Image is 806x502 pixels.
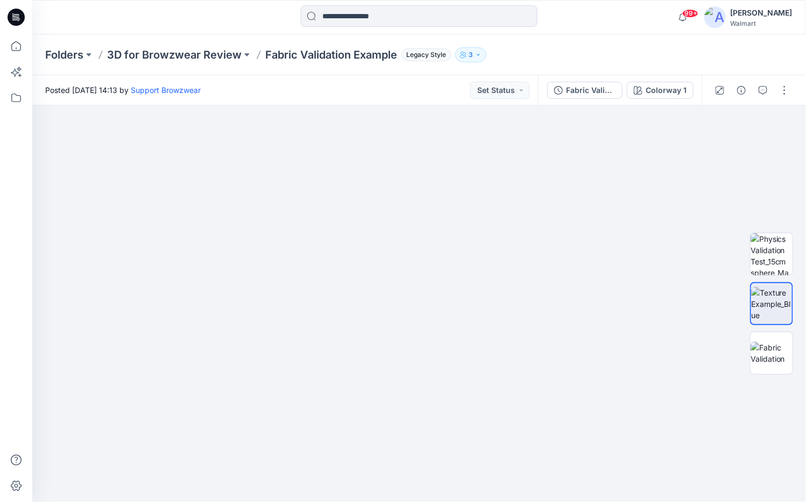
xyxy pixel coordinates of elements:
[107,47,242,62] a: 3D for Browzwear Review
[627,82,694,99] button: Colorway 1
[751,342,793,364] img: Fabric Validation
[131,85,201,95] a: Support Browzwear
[265,47,397,62] p: Fabric Validation Example
[469,49,473,61] p: 3
[547,82,623,99] button: Fabric Validation Example
[397,47,451,62] button: Legacy Style
[45,47,83,62] a: Folders
[401,48,451,61] span: Legacy Style
[751,233,793,275] img: Physics Validation Test_15cm sphere_May 2024_Colorway 1_68cb05a08e95af1fb45c93d3
[730,6,793,19] div: [PERSON_NAME]
[733,82,750,99] button: Details
[45,84,201,96] span: Posted [DATE] 14:13 by
[682,9,698,18] span: 99+
[704,6,726,28] img: avatar
[751,287,792,321] img: Texture Example_Blue
[455,47,486,62] button: 3
[730,19,793,27] div: Walmart
[566,84,616,96] div: Fabric Validation Example
[646,84,687,96] div: Colorway 1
